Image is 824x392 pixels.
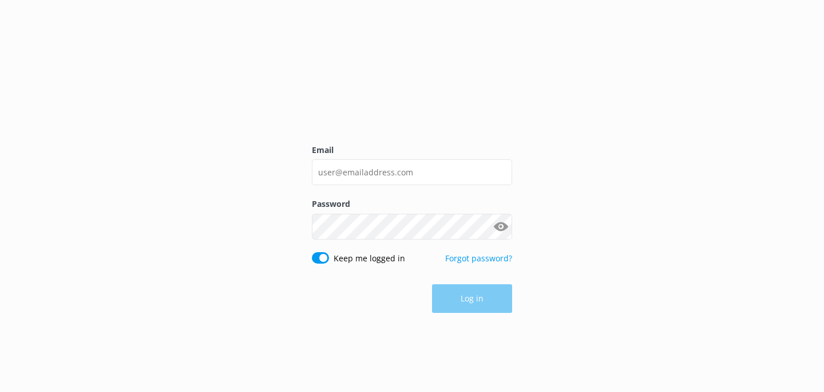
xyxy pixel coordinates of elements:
[312,144,512,156] label: Email
[312,198,512,210] label: Password
[312,159,512,185] input: user@emailaddress.com
[445,253,512,264] a: Forgot password?
[334,252,405,265] label: Keep me logged in
[489,215,512,238] button: Show password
